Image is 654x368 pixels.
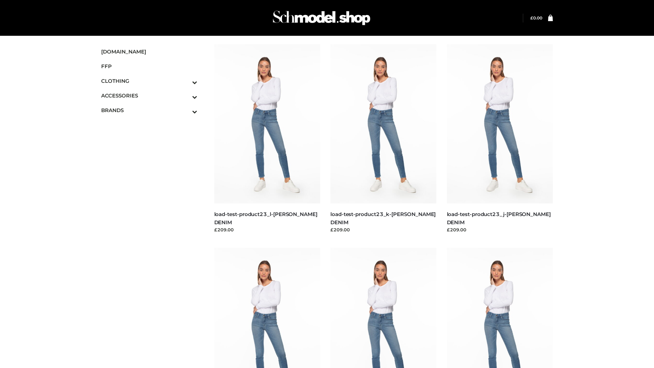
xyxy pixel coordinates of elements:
img: Schmodel Admin 964 [270,4,373,31]
span: CLOTHING [101,77,197,85]
a: load-test-product23_l-[PERSON_NAME] DENIM [214,211,317,225]
button: Toggle Submenu [173,103,197,118]
span: ACCESSORIES [101,92,197,99]
a: £0.00 [530,15,542,20]
a: load-test-product23_k-[PERSON_NAME] DENIM [330,211,436,225]
button: Toggle Submenu [173,74,197,88]
a: BRANDSToggle Submenu [101,103,197,118]
a: FFP [101,59,197,74]
bdi: 0.00 [530,15,542,20]
span: [DOMAIN_NAME] [101,48,197,56]
span: BRANDS [101,106,197,114]
div: £209.00 [330,226,437,233]
button: Toggle Submenu [173,88,197,103]
a: ACCESSORIESToggle Submenu [101,88,197,103]
a: load-test-product23_j-[PERSON_NAME] DENIM [447,211,551,225]
a: [DOMAIN_NAME] [101,44,197,59]
a: CLOTHINGToggle Submenu [101,74,197,88]
span: £ [530,15,533,20]
div: £209.00 [447,226,553,233]
div: £209.00 [214,226,321,233]
span: FFP [101,62,197,70]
